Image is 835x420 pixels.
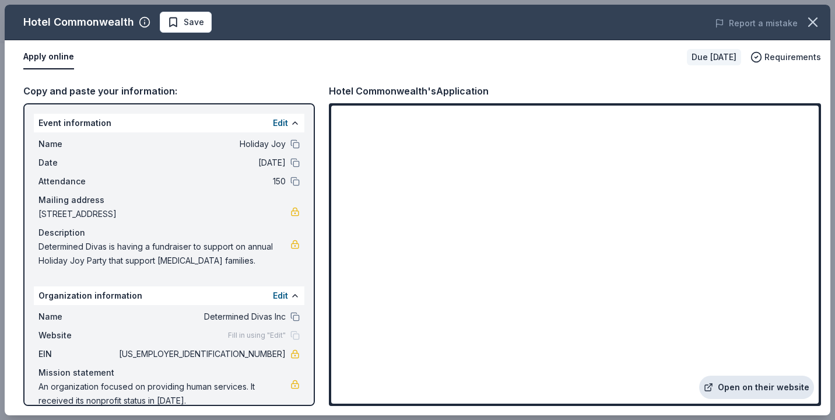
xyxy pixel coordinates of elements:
button: Save [160,12,212,33]
a: Open on their website [699,376,814,399]
span: An organization focused on providing human services. It received its nonprofit status in [DATE]. [38,380,290,408]
div: Event information [34,114,304,132]
div: Mailing address [38,193,300,207]
span: Attendance [38,174,117,188]
div: Copy and paste your information: [23,83,315,99]
span: Date [38,156,117,170]
button: Apply online [23,45,74,69]
button: Requirements [750,50,821,64]
span: [STREET_ADDRESS] [38,207,290,221]
div: Description [38,226,300,240]
div: Hotel Commonwealth [23,13,134,32]
span: [DATE] [117,156,286,170]
span: Determined Divas is having a fundraiser to support on annual Holiday Joy Party that support [MEDI... [38,240,290,268]
span: EIN [38,347,117,361]
button: Report a mistake [715,16,798,30]
span: 150 [117,174,286,188]
span: [US_EMPLOYER_IDENTIFICATION_NUMBER] [117,347,286,361]
span: Requirements [764,50,821,64]
div: Due [DATE] [687,49,741,65]
div: Organization information [34,286,304,305]
span: Website [38,328,117,342]
button: Edit [273,289,288,303]
span: Name [38,310,117,324]
div: Mission statement [38,366,300,380]
span: Save [184,15,204,29]
div: Hotel Commonwealth's Application [329,83,489,99]
span: Holiday Joy [117,137,286,151]
button: Edit [273,116,288,130]
span: Name [38,137,117,151]
span: Fill in using "Edit" [228,331,286,340]
span: Determined Divas Inc [117,310,286,324]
